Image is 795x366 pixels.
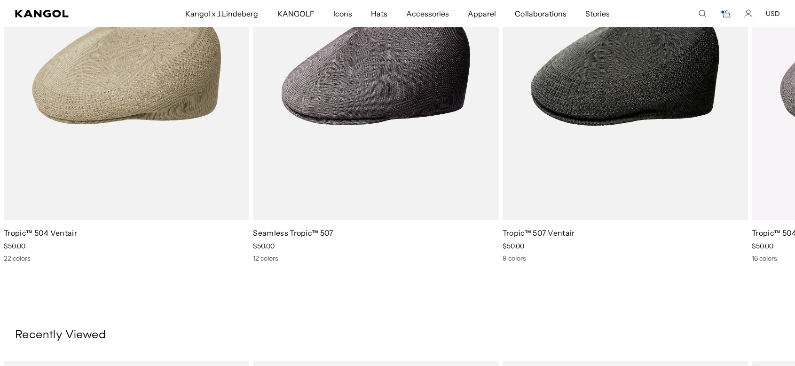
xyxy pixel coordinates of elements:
[698,9,707,18] summary: Search here
[503,228,575,238] a: Tropic™ 507 Ventair
[4,242,25,250] span: $50.00
[766,9,780,18] button: USD
[15,328,780,342] h3: Recently Viewed
[503,242,524,250] span: $50.00
[4,254,249,263] div: 22 colors
[15,10,122,17] a: Kangol
[720,9,731,18] button: Cart
[744,9,753,18] a: Account
[752,242,773,250] span: $50.00
[253,242,275,250] span: $50.00
[4,228,77,238] a: Tropic™ 504 Ventair
[253,254,498,263] div: 12 colors
[503,254,748,263] div: 9 colors
[253,228,333,238] a: Seamless Tropic™ 507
